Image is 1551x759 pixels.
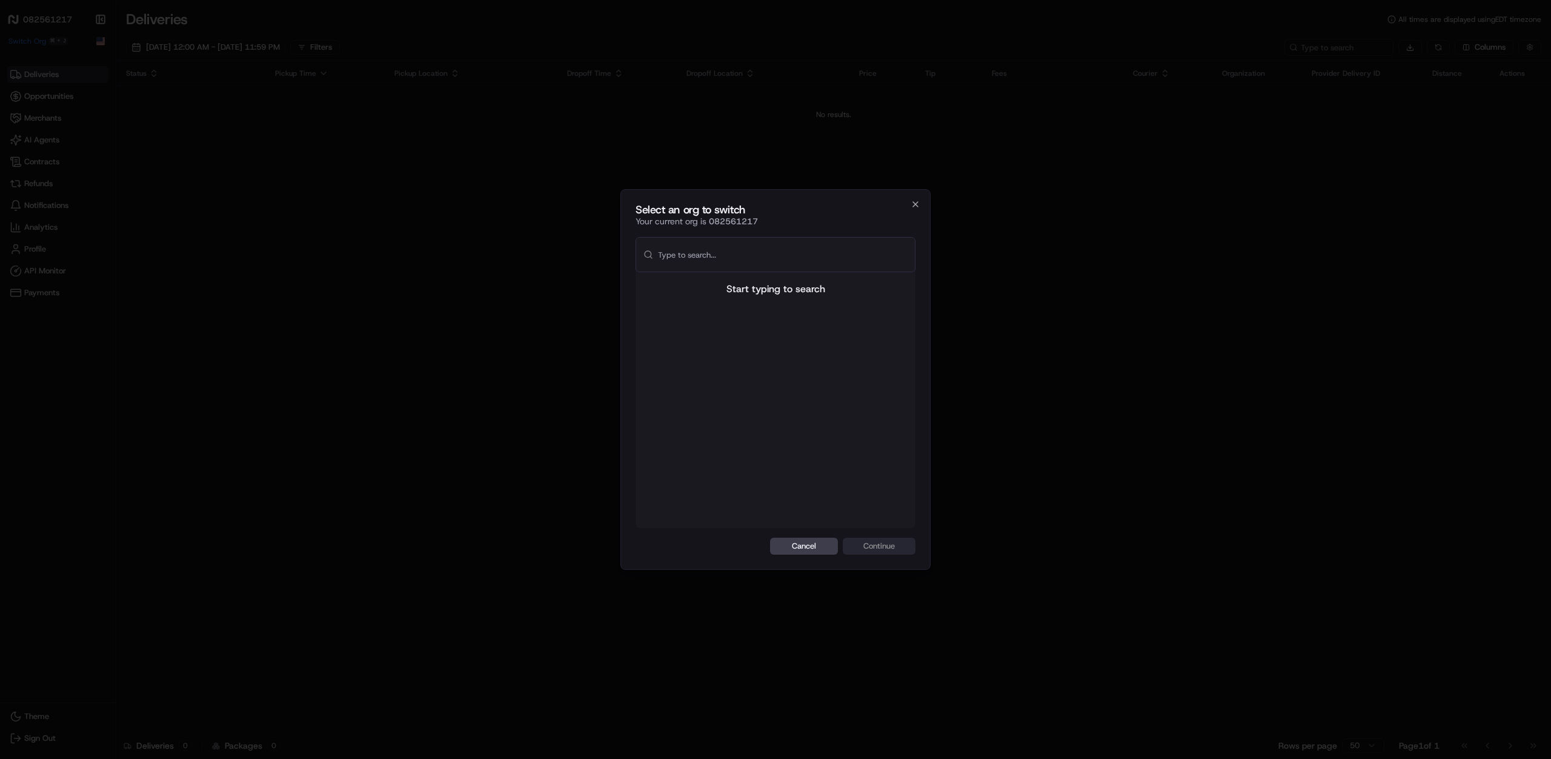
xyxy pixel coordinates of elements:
[709,216,758,227] span: 082561217
[636,282,915,296] div: Start typing to search
[636,204,915,215] h2: Select an org to switch
[770,538,838,555] button: Cancel
[658,238,908,272] input: Type to search...
[636,215,915,227] p: Your current org is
